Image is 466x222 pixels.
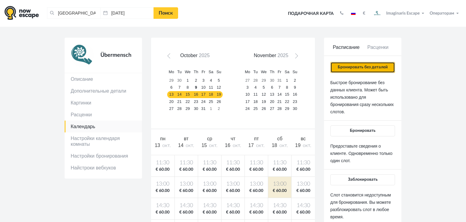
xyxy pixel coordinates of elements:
[245,70,250,74] span: Monday
[259,98,268,105] a: 19
[243,98,252,105] a: 17
[176,77,183,84] a: 30
[330,44,362,56] a: Расписание
[192,105,200,112] a: 30
[223,202,243,210] span: 14:30
[183,77,192,84] a: 1
[209,143,218,148] span: окт.
[330,142,395,164] p: Предоставьте сведения о клиенте. Одновременно только один слот.
[166,53,175,62] a: Prev
[94,44,136,67] div: Übermensch
[100,7,154,19] input: Дата
[65,73,142,85] a: Описание
[65,85,142,97] a: Дополнительные детали
[246,159,267,167] span: 11:30
[207,98,215,105] a: 25
[207,84,215,91] a: 11
[243,91,252,98] a: 10
[283,91,291,98] a: 15
[152,202,173,210] span: 14:30
[252,98,259,105] a: 18
[223,159,243,167] span: 11:30
[276,98,283,105] a: 21
[199,159,220,167] span: 11:30
[278,70,281,74] span: Friday
[295,143,301,148] span: 19
[279,143,288,148] span: окт.
[199,188,220,194] span: € 60.00
[176,202,197,210] span: 14:30
[184,136,188,141] span: вт
[223,180,243,188] span: 13:00
[199,202,220,210] span: 14:30
[215,105,223,112] a: 2
[360,10,368,16] button: €
[223,188,243,194] span: € 60.00
[200,98,207,105] a: 24
[253,70,258,74] span: Tuesday
[65,162,142,174] a: Найстроки вебхуков
[231,136,235,141] span: чт
[370,7,427,19] button: Imaginaris Escape
[246,188,267,194] span: € 60.00
[259,77,268,84] a: 29
[167,105,176,112] a: 27
[269,188,290,194] span: € 60.00
[167,91,176,98] a: 13
[293,210,314,215] span: € 60.00
[178,143,184,148] span: 14
[177,70,181,74] span: Tuesday
[162,143,171,148] span: окт.
[183,105,192,112] a: 29
[268,84,276,91] a: 6
[192,91,200,98] a: 16
[65,121,142,132] a: Календарь
[167,77,176,84] a: 29
[291,98,299,105] a: 23
[293,202,314,210] span: 14:30
[207,77,215,84] a: 4
[292,70,297,74] span: Sunday
[152,210,173,215] span: € 60.00
[283,84,291,91] a: 8
[261,70,267,74] span: Wednesday
[185,70,191,74] span: Wednesday
[233,143,241,148] span: окт.
[176,159,197,167] span: 11:30
[192,84,200,91] a: 9
[200,84,207,91] a: 10
[269,180,290,188] span: 13:00
[152,159,173,167] span: 11:30
[291,91,299,98] a: 16
[183,84,192,91] a: 8
[428,10,461,16] button: Операторам
[303,143,311,148] span: окт.
[259,84,268,91] a: 5
[301,136,306,141] span: вс
[330,125,395,136] button: Бронировать
[246,180,267,188] span: 13:00
[199,210,220,215] span: € 60.00
[168,55,173,60] span: Prev
[183,91,192,98] a: 15
[330,79,395,115] p: Быстрое бронирование без данных клиента. Может быть использовано для бронирования сразу нескольки...
[293,159,314,167] span: 11:30
[285,70,289,74] span: Saturday
[152,188,173,194] span: € 60.00
[207,136,212,141] span: ср
[362,44,394,56] a: Расценки
[269,159,290,167] span: 11:30
[293,167,314,172] span: € 60.00
[269,210,290,215] span: € 60.00
[283,105,291,112] a: 29
[215,98,223,105] a: 26
[283,77,291,84] a: 1
[176,98,183,105] a: 21
[293,180,314,188] span: 13:00
[291,53,300,62] a: Next
[276,91,283,98] a: 14
[167,84,176,91] a: 6
[194,70,198,74] span: Thursday
[169,70,174,74] span: Monday
[277,136,282,141] span: сб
